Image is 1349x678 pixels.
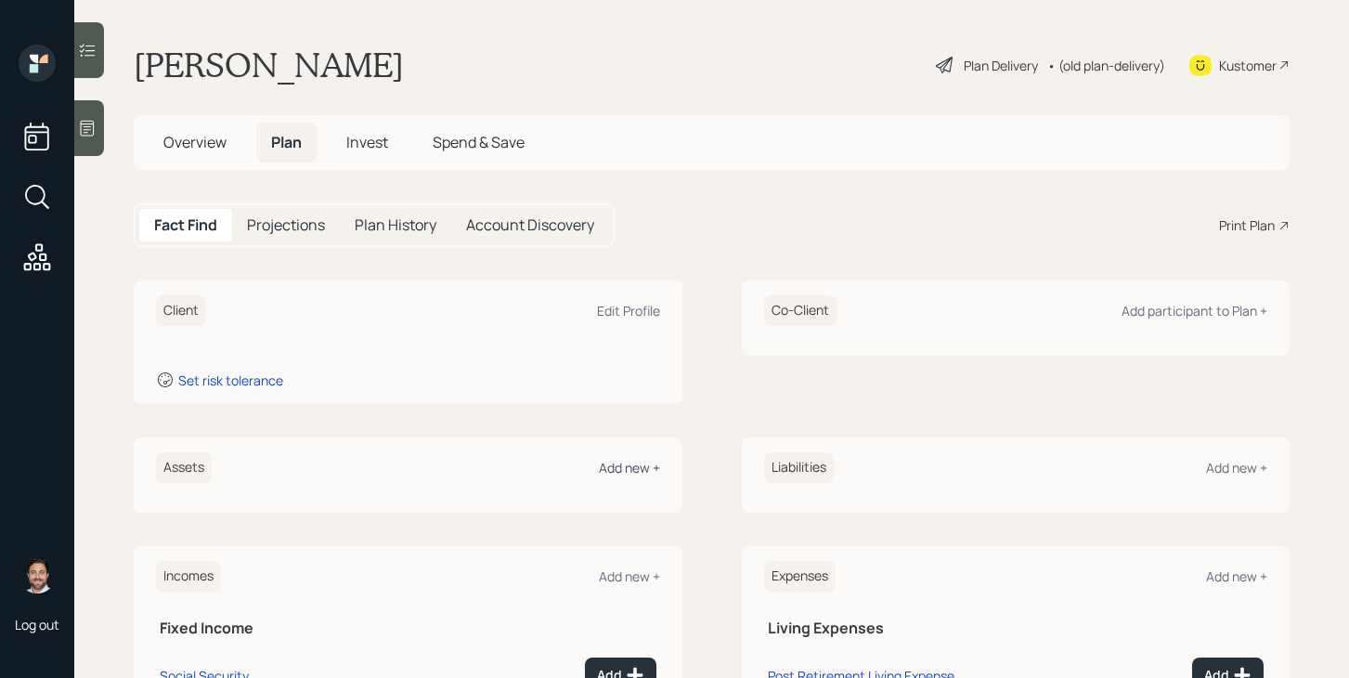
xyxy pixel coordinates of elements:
[163,132,227,152] span: Overview
[15,616,59,633] div: Log out
[1122,302,1267,319] div: Add participant to Plan +
[156,295,206,326] h6: Client
[154,216,217,234] h5: Fact Find
[19,556,56,593] img: michael-russo-headshot.png
[156,561,221,592] h6: Incomes
[433,132,525,152] span: Spend & Save
[768,619,1265,637] h5: Living Expenses
[1219,215,1275,235] div: Print Plan
[964,56,1038,75] div: Plan Delivery
[764,295,837,326] h6: Co-Client
[599,459,660,476] div: Add new +
[156,452,212,483] h6: Assets
[160,619,656,637] h5: Fixed Income
[271,132,302,152] span: Plan
[1219,56,1277,75] div: Kustomer
[1206,459,1267,476] div: Add new +
[764,561,836,592] h6: Expenses
[134,45,404,85] h1: [PERSON_NAME]
[178,372,283,389] div: Set risk tolerance
[599,567,660,585] div: Add new +
[1047,56,1165,75] div: • (old plan-delivery)
[1206,567,1267,585] div: Add new +
[764,452,834,483] h6: Liabilities
[247,216,325,234] h5: Projections
[346,132,388,152] span: Invest
[466,216,594,234] h5: Account Discovery
[597,302,660,319] div: Edit Profile
[355,216,436,234] h5: Plan History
